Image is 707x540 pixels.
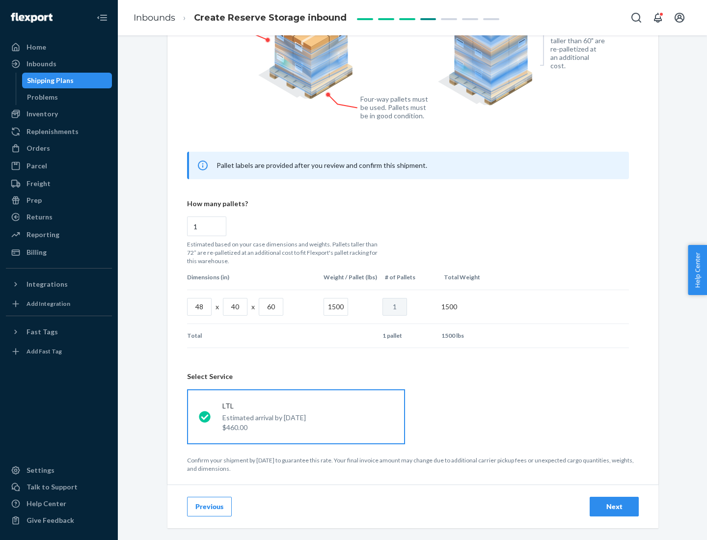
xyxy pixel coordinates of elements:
a: Problems [22,89,112,105]
div: Fast Tags [27,327,58,337]
p: How many pallets? [187,199,629,209]
button: Open account menu [670,8,689,27]
p: LTL [222,401,306,411]
div: Orders [27,143,50,153]
a: Add Fast Tag [6,344,112,359]
th: Dimensions (in) [187,265,320,289]
div: Reporting [27,230,59,240]
button: Close Navigation [92,8,112,27]
header: Select Service [187,372,639,381]
th: Total Weight [440,265,499,289]
a: Returns [6,209,112,225]
ol: breadcrumbs [126,3,354,32]
div: Home [27,42,46,52]
a: Inventory [6,106,112,122]
div: Returns [27,212,53,222]
div: Talk to Support [27,482,78,492]
td: 1500 lbs [437,324,496,348]
a: Billing [6,244,112,260]
a: Add Integration [6,296,112,312]
div: Add Fast Tag [27,347,62,355]
div: Shipping Plans [27,76,74,85]
div: Problems [27,92,58,102]
p: x [216,302,219,312]
div: Next [598,502,630,512]
img: Flexport logo [11,13,53,23]
a: Freight [6,176,112,191]
a: Inbounds [6,56,112,72]
span: 1500 [441,302,457,311]
figcaption: Four-way pallets must be used. Pallets must be in good condition. [360,95,429,120]
th: Weight / Pallet (lbs) [320,265,381,289]
button: Give Feedback [6,513,112,528]
a: Talk to Support [6,479,112,495]
button: Next [590,497,639,516]
a: Home [6,39,112,55]
a: Help Center [6,496,112,512]
div: Parcel [27,161,47,171]
button: Help Center [688,245,707,295]
div: Help Center [27,499,66,509]
p: Estimated based on your case dimensions and weights. Pallets taller than 72” are re-palletized at... [187,240,383,265]
div: Billing [27,247,47,257]
span: Create Reserve Storage inbound [194,12,347,23]
p: x [251,302,255,312]
td: Total [187,324,320,348]
button: Previous [187,497,232,516]
div: Inbounds [27,59,56,69]
div: Inventory [27,109,58,119]
a: Inbounds [134,12,175,23]
a: Settings [6,462,112,478]
span: Pallet labels are provided after you review and confirm this shipment. [217,161,427,169]
div: Add Integration [27,299,70,308]
a: Reporting [6,227,112,243]
td: 1 pallet [379,324,437,348]
button: Open notifications [648,8,668,27]
div: Replenishments [27,127,79,136]
div: Prep [27,195,42,205]
div: Integrations [27,279,68,289]
p: Estimated arrival by [DATE] [222,413,306,423]
a: Shipping Plans [22,73,112,88]
p: Confirm your shipment by [DATE] to guarantee this rate. Your final invoice amount may change due ... [187,456,639,473]
a: Parcel [6,158,112,174]
button: Open Search Box [626,8,646,27]
p: $460.00 [222,423,306,432]
div: Give Feedback [27,515,74,525]
a: Orders [6,140,112,156]
div: Freight [27,179,51,189]
a: Prep [6,192,112,208]
button: Fast Tags [6,324,112,340]
a: Replenishments [6,124,112,139]
div: Settings [27,465,54,475]
button: Integrations [6,276,112,292]
th: # of Pallets [381,265,440,289]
